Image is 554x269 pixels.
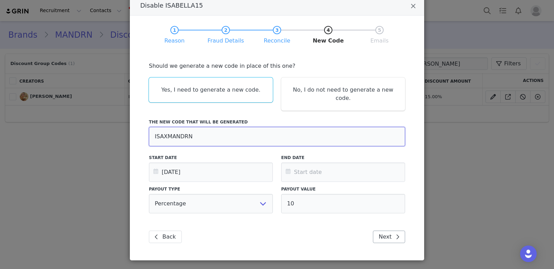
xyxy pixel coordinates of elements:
input: 10 [281,194,405,213]
button: Next [373,231,405,243]
label: Start Date [149,155,273,161]
label: Payout Type [149,186,273,192]
div: 5 [378,28,381,33]
div: 3 [275,28,279,33]
input: Start date [149,163,273,182]
label: Payout Value [281,186,405,192]
h5: Should we generate a new code in place of this one? [149,63,405,69]
button: Back [149,231,182,243]
div: Emails [354,34,405,47]
label: The New Code that will be generated [149,119,405,125]
div: 1 [173,28,176,33]
button: Close [411,3,416,11]
div: Open Intercom Messenger [520,245,537,262]
div: Reason [149,34,200,47]
span: Disable ISABELLA15 [140,2,203,9]
a: Yes, I need to generate a new code. [149,77,273,102]
div: New Code [303,34,354,47]
div: 2 [224,28,227,33]
a: No, I do not need to generate a new code. [281,77,405,111]
input: Start date [281,163,405,182]
div: Reconcile [251,34,303,47]
label: End Date [281,155,405,161]
div: 4 [327,28,330,33]
div: Fraud Details [200,34,251,47]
